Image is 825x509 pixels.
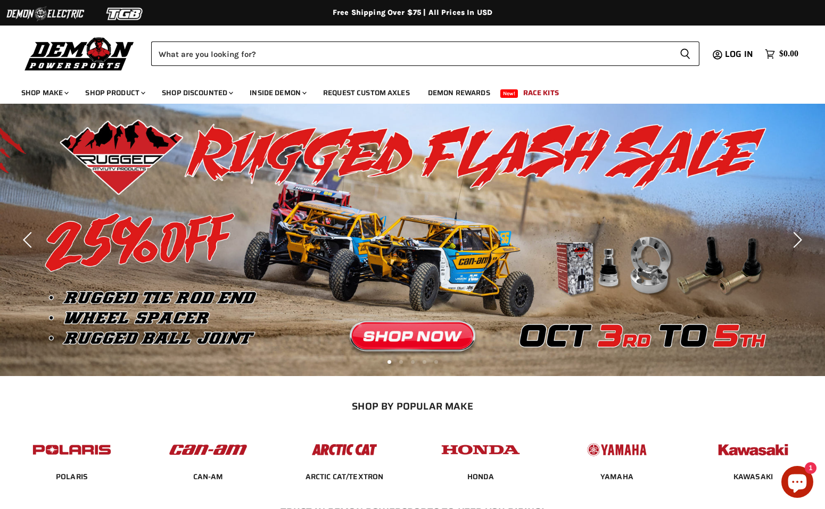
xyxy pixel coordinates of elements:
a: Request Custom Axles [315,82,418,104]
a: Shop Product [77,82,152,104]
a: Inside Demon [242,82,313,104]
button: Previous [19,229,40,251]
img: POPULAR_MAKE_logo_6_76e8c46f-2d1e-4ecc-b320-194822857d41.jpg [712,433,795,466]
a: Demon Rewards [420,82,498,104]
h2: SHOP BY POPULAR MAKE [13,400,812,412]
span: KAWASAKI [733,472,773,482]
ul: Main menu [13,78,796,104]
span: HONDA [467,472,494,482]
a: Shop Discounted [154,82,240,104]
li: Page dot 2 [399,360,403,364]
span: New! [500,89,518,98]
form: Product [151,41,699,66]
span: YAMAHA [600,472,633,482]
a: KAWASAKI [733,472,773,481]
a: $0.00 [760,46,804,62]
button: Search [671,41,699,66]
a: POLARIS [56,472,88,481]
span: ARCTIC CAT/TEXTRON [306,472,384,482]
span: $0.00 [779,49,798,59]
input: Search [151,41,671,66]
img: POPULAR_MAKE_logo_3_027535af-6171-4c5e-a9bc-f0eccd05c5d6.jpg [303,433,386,466]
button: Next [785,229,806,251]
img: Demon Powersports [21,35,138,72]
span: Log in [725,47,753,61]
img: POPULAR_MAKE_logo_2_dba48cf1-af45-46d4-8f73-953a0f002620.jpg [30,433,113,466]
span: CAN-AM [193,472,224,482]
li: Page dot 3 [411,360,415,364]
a: Shop Make [13,82,75,104]
img: POPULAR_MAKE_logo_4_4923a504-4bac-4306-a1be-165a52280178.jpg [439,433,522,466]
inbox-online-store-chat: Shopify online store chat [778,466,816,500]
li: Page dot 5 [434,360,438,364]
img: TGB Logo 2 [85,4,165,24]
img: POPULAR_MAKE_logo_5_20258e7f-293c-4aac-afa8-159eaa299126.jpg [575,433,658,466]
a: HONDA [467,472,494,481]
a: CAN-AM [193,472,224,481]
a: ARCTIC CAT/TEXTRON [306,472,384,481]
li: Page dot 4 [423,360,426,364]
img: Demon Electric Logo 2 [5,4,85,24]
span: POLARIS [56,472,88,482]
li: Page dot 1 [387,360,391,364]
a: Log in [720,49,760,59]
img: POPULAR_MAKE_logo_1_adc20308-ab24-48c4-9fac-e3c1a623d575.jpg [167,433,250,466]
a: Race Kits [515,82,567,104]
a: YAMAHA [600,472,633,481]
